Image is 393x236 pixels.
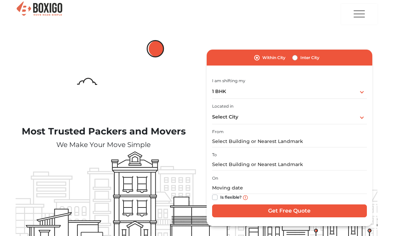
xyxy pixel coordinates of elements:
img: menu [352,4,366,24]
label: Inter City [300,54,319,62]
p: We Make Your Move Simple [16,140,191,150]
label: Within City [262,54,285,62]
input: Select Building or Nearest Landmark [212,159,367,170]
img: move_date_info [243,195,248,200]
label: Located in [212,103,233,109]
input: Get Free Quote [212,204,367,217]
label: On [212,175,218,181]
input: Moving date [212,182,367,194]
img: Boxigo [16,1,63,17]
h1: Most Trusted Packers and Movers [16,126,191,137]
input: Select Building or Nearest Landmark [212,135,367,147]
label: From [212,129,224,135]
label: I am shifting my [212,78,245,84]
label: Is flexible? [220,193,242,200]
span: Select City [212,114,238,120]
label: To [212,152,217,158]
span: 1 BHK [212,88,226,94]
